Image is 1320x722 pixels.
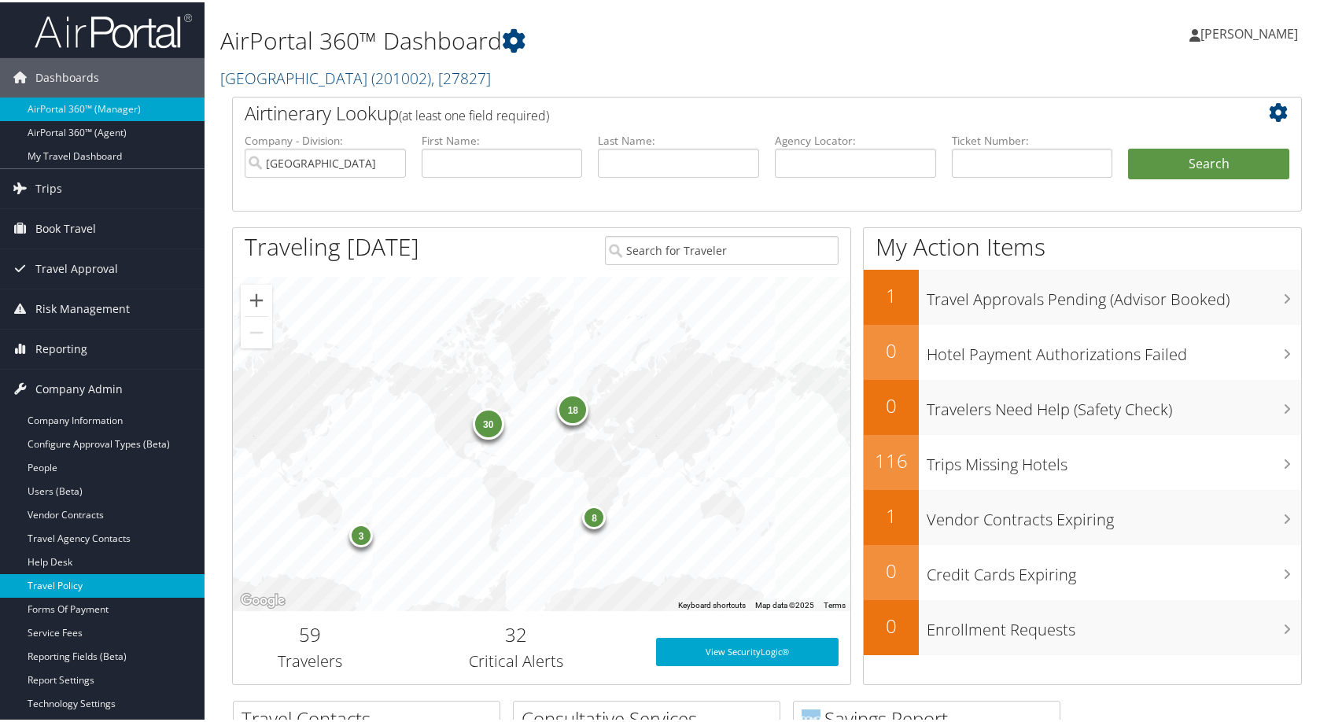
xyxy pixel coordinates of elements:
h3: Hotel Payment Authorizations Failed [927,333,1301,363]
a: View SecurityLogic® [656,635,839,664]
h1: AirPortal 360™ Dashboard [220,22,949,55]
a: 1Vendor Contracts Expiring [864,488,1301,543]
h2: 0 [864,610,919,637]
span: (at least one field required) [399,105,549,122]
h3: Vendor Contracts Expiring [927,499,1301,529]
button: Zoom in [241,282,272,314]
h3: Credit Cards Expiring [927,554,1301,584]
div: 18 [557,392,588,423]
a: 0Travelers Need Help (Safety Check) [864,378,1301,433]
input: Search for Traveler [605,234,839,263]
img: Google [237,588,289,609]
a: [GEOGRAPHIC_DATA] [220,65,491,87]
a: Open this area in Google Maps (opens a new window) [237,588,289,609]
label: Last Name: [598,131,759,146]
h1: My Action Items [864,228,1301,261]
span: Trips [35,167,62,206]
h3: Travelers [245,648,375,670]
h1: Traveling [DATE] [245,228,419,261]
img: airportal-logo.png [35,10,192,47]
label: First Name: [422,131,583,146]
span: Dashboards [35,56,99,95]
label: Company - Division: [245,131,406,146]
div: 30 [472,406,503,437]
span: Book Travel [35,207,96,246]
a: [PERSON_NAME] [1189,8,1314,55]
h2: 116 [864,445,919,472]
span: , [ 27827 ] [431,65,491,87]
span: [PERSON_NAME] [1200,23,1298,40]
a: 0Enrollment Requests [864,598,1301,653]
span: Travel Approval [35,247,118,286]
h3: Trips Missing Hotels [927,444,1301,473]
h2: 1 [864,500,919,527]
a: 0Credit Cards Expiring [864,543,1301,598]
h2: 0 [864,335,919,362]
div: 3 [349,521,373,544]
a: 116Trips Missing Hotels [864,433,1301,488]
span: Map data ©2025 [755,599,814,607]
label: Ticket Number: [952,131,1113,146]
a: 0Hotel Payment Authorizations Failed [864,322,1301,378]
h2: 0 [864,555,919,582]
span: Company Admin [35,367,123,407]
button: Search [1128,146,1289,178]
label: Agency Locator: [775,131,936,146]
h2: 1 [864,280,919,307]
button: Zoom out [241,315,272,346]
h2: 32 [399,619,632,646]
h3: Critical Alerts [399,648,632,670]
div: 8 [582,503,606,527]
a: Terms (opens in new tab) [824,599,846,607]
h2: 0 [864,390,919,417]
span: Risk Management [35,287,130,326]
a: 1Travel Approvals Pending (Advisor Booked) [864,267,1301,322]
h3: Travelers Need Help (Safety Check) [927,389,1301,418]
span: ( 201002 ) [371,65,431,87]
h3: Enrollment Requests [927,609,1301,639]
h3: Travel Approvals Pending (Advisor Booked) [927,278,1301,308]
span: Reporting [35,327,87,367]
button: Keyboard shortcuts [678,598,746,609]
h2: 59 [245,619,375,646]
h2: Airtinerary Lookup [245,98,1200,124]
